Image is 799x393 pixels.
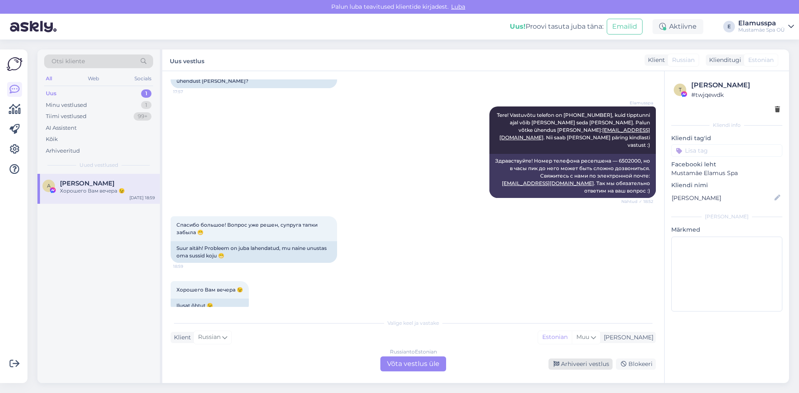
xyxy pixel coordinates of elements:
p: Mustamäe Elamus Spa [671,169,782,178]
div: [PERSON_NAME] [671,213,782,220]
span: Хорошего Вам вечера 😉 [176,287,243,293]
span: Nähtud ✓ 18:52 [621,198,653,205]
div: Socials [133,73,153,84]
div: Estonian [538,331,572,344]
div: [DATE] 18:59 [129,195,155,201]
span: Luba [449,3,468,10]
div: Arhiveeri vestlus [548,358,613,370]
div: Web [86,73,101,84]
div: Aktiivne [653,19,703,34]
div: Mustamäe Spa OÜ [738,27,785,33]
div: 99+ [134,112,151,121]
a: ElamusspaMustamäe Spa OÜ [738,20,794,33]
span: A [47,183,51,189]
span: Aleksandr Mashkov [60,180,114,187]
span: 17:57 [173,89,204,95]
div: Klienditugi [706,56,741,64]
div: 1 [141,89,151,98]
div: Elamusspa [738,20,785,27]
button: Emailid [607,19,643,35]
div: Arhiveeritud [46,147,80,155]
span: t [679,87,682,93]
span: Estonian [748,56,774,64]
div: Здравствуйте! Номер телефона ресепшена — 6502000, но в часы пик до него может быть сложно дозвони... [489,154,656,198]
span: 18:59 [173,263,204,269]
div: Хорошего Вам вечера 😉 [60,187,155,195]
b: Uus! [510,22,526,30]
span: Elamusspa [622,100,653,106]
p: Facebooki leht [671,160,782,169]
div: [PERSON_NAME] [600,333,653,342]
div: Proovi tasuta juba täna: [510,22,603,32]
div: 1 [141,101,151,109]
div: Klient [645,56,665,64]
p: Kliendi nimi [671,181,782,190]
img: Askly Logo [7,56,22,72]
p: Kliendi tag'id [671,134,782,143]
div: Suur aitäh! Probleem on juba lahendatud, mu naine unustas oma sussid koju 😁 [171,241,337,263]
span: Otsi kliente [52,57,85,66]
div: Ilusat õhtut 😉 [171,299,249,313]
p: Märkmed [671,225,782,234]
span: Tere! Vastuvõtu telefon on [PHONE_NUMBER], kuid tipptunni ajal võib [PERSON_NAME] seda [PERSON_NA... [497,112,651,148]
input: Lisa nimi [672,193,773,203]
input: Lisa tag [671,144,782,157]
span: Russian [672,56,695,64]
div: # twjqewdk [691,90,780,99]
div: Kliendi info [671,121,782,129]
div: Blokeeri [616,358,656,370]
div: Uus [46,89,57,98]
div: All [44,73,54,84]
span: Russian [198,333,221,342]
div: Tiimi vestlused [46,112,87,121]
div: Minu vestlused [46,101,87,109]
span: Muu [576,333,589,341]
div: Kõik [46,135,58,143]
div: E [723,21,735,32]
label: Uus vestlus [170,54,204,66]
div: [PERSON_NAME] [691,80,780,90]
div: Valige keel ja vastake [171,319,656,327]
a: [EMAIL_ADDRESS][DOMAIN_NAME] [502,180,594,186]
span: Спасибо большое! Вопрос уже решен, супруга тапки забыла 😁 [176,222,319,235]
span: Uued vestlused [79,161,118,169]
div: Võta vestlus üle [380,356,446,371]
div: Russian to Estonian [390,348,437,356]
div: AI Assistent [46,124,77,132]
div: Klient [171,333,191,342]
